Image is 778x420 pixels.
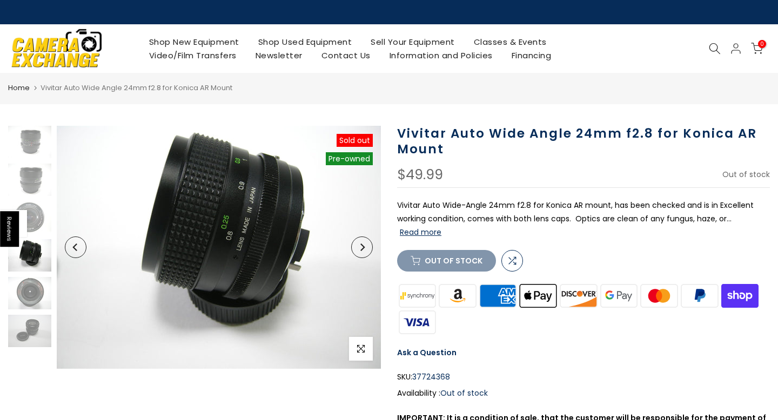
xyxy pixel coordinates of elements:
img: google pay [599,282,639,309]
a: Shop New Equipment [139,35,249,49]
a: Newsletter [246,49,312,62]
img: visa [397,309,438,335]
span: Out of stock [440,388,488,398]
h1: Vivitar Auto Wide Angle 24mm f2.8 for Konica AR Mount [397,126,770,157]
div: Availability : [397,387,770,400]
a: Ask a Question [397,347,457,358]
a: 0 [751,43,763,55]
span: 0 [758,40,766,48]
a: Financing [502,49,561,62]
img: Vivitar Auto Wide Angle 24mm f2.8 PK Mt. lens Lenses Small Format - K Mount Lenses (Ricoh, Pentax... [8,239,51,272]
p: Vivitar Auto Wide-Angle 24mm f2.8 for Konica AR mount, has been checked and is in Excellent worki... [397,199,770,240]
button: Previous [65,236,86,258]
img: apple pay [518,282,559,309]
img: synchrony [397,282,438,309]
button: Read more [400,227,441,237]
div: $49.99 [397,168,443,182]
a: Sell Your Equipment [361,35,465,49]
img: discover [559,282,599,309]
img: Vivitar Auto Wide Angle 24mm f2.8 PK Mt. lens Lenses Small Format - K Mount Lenses (Ricoh, Pentax... [8,164,51,196]
a: Video/Film Transfers [139,49,246,62]
a: Shop Used Equipment [249,35,361,49]
span: Out of stock [722,169,770,180]
img: Vivitar Auto Wide Angle 24mm f2.8 PK Mt. lens Lenses Small Format - K Mount Lenses (Ricoh, Pentax... [8,126,51,158]
img: american express [478,282,518,309]
a: Home [8,83,30,93]
button: Next [351,236,373,258]
img: Vivitar Auto Wide Angle 24mm f2.8 PK Mt. lens Lenses Small Format - K Mount Lenses (Ricoh, Pentax... [57,126,381,369]
img: Vivitar Auto Wide Angle 24mm f2.8 PK Mt. lens Lenses Small Format - K Mount Lenses (Ricoh, Pentax... [8,277,51,309]
span: 37724368 [412,370,450,384]
img: Vivitar Auto Wide Angle 24mm f2.8 PK Mt. lens Lenses Small Format - K Mount Lenses (Ricoh, Pentax... [8,315,51,347]
a: Classes & Events [464,35,556,49]
span: Vivitar Auto Wide Angle 24mm f2.8 for Konica AR Mount [41,83,232,93]
div: SKU: [397,370,770,384]
a: Information and Policies [380,49,502,62]
img: paypal [680,282,720,309]
img: amazon payments [438,282,478,309]
img: master [639,282,680,309]
img: shopify pay [720,282,760,309]
a: Contact Us [312,49,380,62]
img: Vivitar Auto Wide Angle 24mm f2.8 PK Mt. lens Lenses Small Format - K Mount Lenses (Ricoh, Pentax... [8,201,51,234]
